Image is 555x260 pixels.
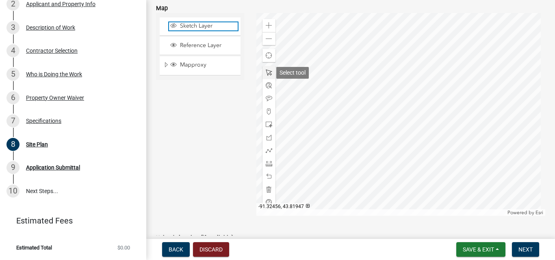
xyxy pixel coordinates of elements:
div: 4 [7,44,20,57]
div: Powered by [505,209,545,216]
div: Who is Doing the Work [26,71,82,77]
div: Property Owner Waiver [26,95,84,101]
li: Reference Layer [160,37,241,55]
div: 5 [7,68,20,81]
div: Description of Work [26,25,75,30]
ul: Layer List [159,15,241,77]
div: 6 [7,91,20,104]
span: Back [169,246,183,253]
span: Estimated Total [16,245,52,250]
label: Map [156,6,168,11]
button: Discard [193,242,229,257]
div: 9 [7,161,20,174]
div: Find my location [262,49,275,62]
div: 3 [7,21,20,34]
div: 7 [7,114,20,127]
button: Save & Exit [456,242,505,257]
span: Reference Layer [178,42,238,49]
li: Mapproxy [160,56,241,75]
span: Next [518,246,533,253]
div: Contractor Selection [26,48,78,54]
span: Mapproxy [178,61,238,69]
button: Next [512,242,539,257]
div: Specifications [26,118,61,124]
div: Select tool [276,67,309,79]
div: Sketch Layer [169,22,238,30]
span: Expand [163,61,169,70]
button: Back [162,242,190,257]
li: Sketch Layer [160,17,241,36]
div: 8 [7,138,20,151]
a: Esri [535,210,543,215]
div: Mapproxy [169,61,238,69]
div: Site Plan [26,142,48,147]
div: Applicant and Property Info [26,1,95,7]
a: Estimated Fees [7,213,133,229]
div: Application Submittal [26,165,80,170]
span: $0.00 [117,245,130,250]
span: Sketch Layer [178,22,238,30]
div: Zoom out [262,32,275,45]
div: Zoom in [262,19,275,32]
div: 10 [7,185,20,198]
span: Save & Exit [463,246,494,253]
label: Upload site plan (if available) [156,235,234,241]
div: Reference Layer [169,42,238,50]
